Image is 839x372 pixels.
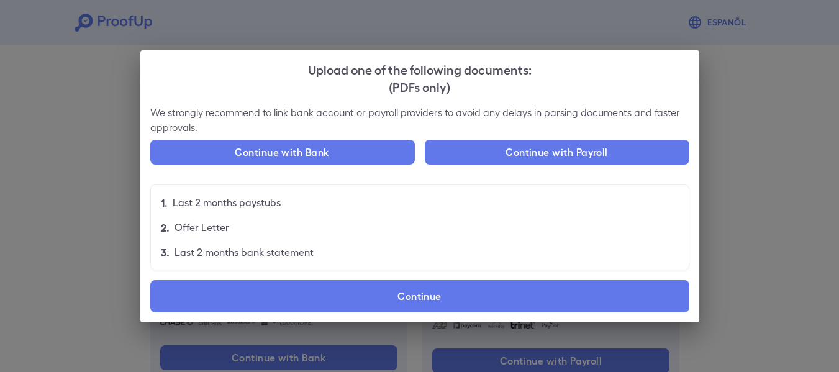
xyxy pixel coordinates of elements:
p: 1. [161,195,168,210]
div: (PDFs only) [150,78,689,95]
p: Last 2 months paystubs [173,195,281,210]
p: We strongly recommend to link bank account or payroll providers to avoid any delays in parsing do... [150,105,689,135]
p: Last 2 months bank statement [175,245,314,260]
p: 2. [161,220,170,235]
h2: Upload one of the following documents: [140,50,699,105]
button: Continue with Payroll [425,140,689,165]
button: Continue with Bank [150,140,415,165]
label: Continue [150,280,689,312]
p: Offer Letter [175,220,229,235]
p: 3. [161,245,170,260]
